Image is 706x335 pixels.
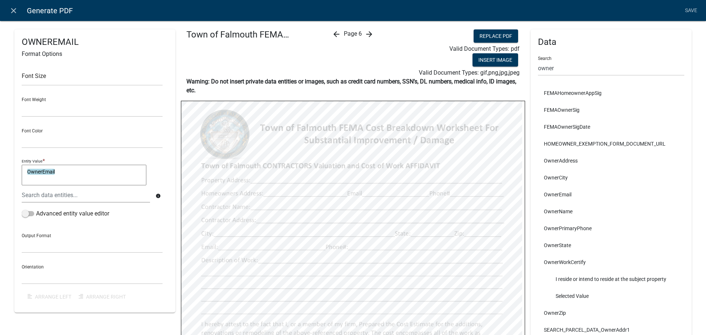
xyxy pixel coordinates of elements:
i: close [9,6,18,15]
button: Replace PDF [474,29,518,43]
li: FEMAHomeownerAppSig [538,85,684,101]
label: Advanced entity value editor [22,209,109,218]
p: Entity Value [22,159,43,164]
i: arrow_forward [365,30,374,39]
li: OwnerZip [538,304,684,321]
li: OwnerWorkCertify [538,254,684,271]
li: FEMAOwnerSigDate [538,118,684,135]
span: Generate PDF [27,3,73,18]
li: I reside or intend to reside at the subject property [538,271,684,288]
i: info [156,193,161,199]
li: FEMAOwnerSig [538,101,684,118]
li: OwnerAddress [538,152,684,169]
h4: OWNEREMAIL [22,37,168,47]
li: HOMEOWNER_EXEMPTION_FORM_DOCUMENT_URL [538,135,684,152]
span: Page 6 [344,30,362,37]
h6: Format Options [22,50,168,57]
h4: Data [538,37,684,47]
input: Search data entities... [22,188,150,203]
li: Selected Value [538,288,684,304]
a: Save [682,4,700,18]
i: arrow_back [332,30,341,39]
p: Warning: Do not insert private data entities or images, such as credit card numbers, SSN’s, DL nu... [186,77,520,95]
span: Valid Document Types: gif,png,jpg,jpeg [419,69,520,76]
li: OwnerName [538,203,684,220]
button: Arrange Left [22,290,73,303]
li: OwnerEmail [538,186,684,203]
button: Insert Image [473,53,518,67]
h4: Town of Falmouth FEMA cost breakdown_202311271345326593.pdf [186,29,290,40]
li: OwnerCity [538,169,684,186]
span: Valid Document Types: pdf [449,45,520,52]
li: OwnerPrimaryPhone [538,220,684,237]
li: OwnerState [538,237,684,254]
button: Arrange Right [73,290,132,303]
